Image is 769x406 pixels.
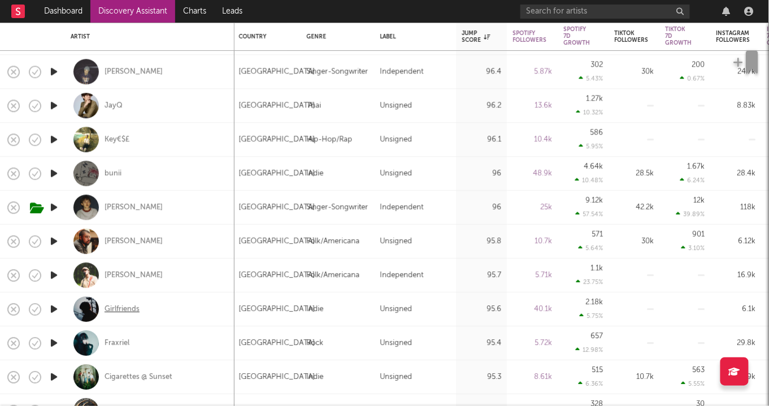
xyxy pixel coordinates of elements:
input: Search for artists [520,5,690,19]
div: Label [380,33,445,40]
div: 200 [692,61,705,68]
div: Country [239,33,290,40]
a: Cigarettes @ Sunset [105,372,172,382]
div: Hip-Hop/Rap [307,133,353,146]
div: 24.9k [716,370,756,384]
div: Tiktok Followers [615,30,649,44]
a: Fraxriel [105,338,129,348]
div: Unsigned [380,99,412,113]
div: [GEOGRAPHIC_DATA] [239,370,315,384]
div: 96.2 [462,99,502,113]
div: 10.32 % [576,109,603,116]
div: 302 [591,61,603,68]
div: Folk/Americana [307,235,360,248]
div: 30k [615,235,654,248]
a: Key€$£ [105,135,130,145]
div: 28.5k [615,167,654,180]
div: 40.1k [513,303,553,316]
div: 23.75 % [576,278,603,286]
a: bunii [105,169,121,179]
a: [PERSON_NAME] [105,270,163,280]
div: 95.8 [462,235,502,248]
div: Independent [380,65,424,79]
div: Tiktok 7D Growth [666,26,692,46]
div: 39.89 % [676,210,705,218]
div: Thai [307,99,321,113]
a: JayQ [105,101,123,111]
div: 1.27k [586,95,603,102]
a: Girlfriends [105,304,140,314]
div: Unsigned [380,336,412,350]
div: 48.9k [513,167,553,180]
div: 6.36 % [579,380,603,387]
div: 16.9k [716,269,756,282]
div: 25k [513,201,553,214]
div: 10.7k [615,370,654,384]
div: 0.67 % [680,75,705,82]
div: 10.48 % [575,176,603,184]
div: [GEOGRAPHIC_DATA] [239,269,315,282]
div: 5.55 % [681,380,705,387]
div: [GEOGRAPHIC_DATA] [239,99,315,113]
div: 95.4 [462,336,502,350]
a: [PERSON_NAME] [105,202,163,213]
div: Unsigned [380,133,412,146]
div: 96 [462,201,502,214]
div: 95.6 [462,303,502,316]
div: Unsigned [380,235,412,248]
div: 9.12k [586,197,603,204]
div: Unsigned [380,303,412,316]
div: [PERSON_NAME] [105,67,163,77]
div: [GEOGRAPHIC_DATA] [239,336,315,350]
div: 1.1k [591,265,603,272]
div: 8.83k [716,99,756,113]
div: 6.1k [716,303,756,316]
div: 5.71k [513,269,553,282]
div: 563 [693,366,705,374]
div: 96 [462,167,502,180]
div: 5.72k [513,336,553,350]
div: [GEOGRAPHIC_DATA] [239,235,315,248]
div: Indie [307,303,324,316]
div: Indie [307,167,324,180]
div: 6.24 % [680,176,705,184]
div: 901 [693,231,705,238]
div: 5.64 % [579,244,603,252]
div: Singer-Songwriter [307,201,368,214]
div: [GEOGRAPHIC_DATA] [239,201,315,214]
div: [GEOGRAPHIC_DATA] [239,65,315,79]
div: 5.43 % [579,75,603,82]
div: 28.4k [716,167,756,180]
a: [PERSON_NAME] [105,236,163,247]
div: 30k [615,65,654,79]
div: 5.87k [513,65,553,79]
div: 42.2k [615,201,654,214]
div: Folk/Americana [307,269,360,282]
div: 96.4 [462,65,502,79]
div: 586 [590,129,603,136]
div: Artist [71,33,223,40]
div: 118k [716,201,756,214]
div: 657 [591,332,603,340]
div: 4.64k [584,163,603,170]
div: [GEOGRAPHIC_DATA] [239,167,315,180]
div: 571 [592,231,603,238]
div: 8.61k [513,370,553,384]
div: 5.75 % [580,312,603,319]
div: Spotify 7D Growth [564,26,590,46]
div: Independent [380,201,424,214]
div: 95.3 [462,370,502,384]
div: 29.8k [716,336,756,350]
div: 6.12k [716,235,756,248]
div: Indie [307,370,324,384]
div: 95.7 [462,269,502,282]
div: Independent [380,269,424,282]
div: 96.1 [462,133,502,146]
div: 5.95 % [579,142,603,150]
div: 515 [592,366,603,374]
div: 10.4k [513,133,553,146]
